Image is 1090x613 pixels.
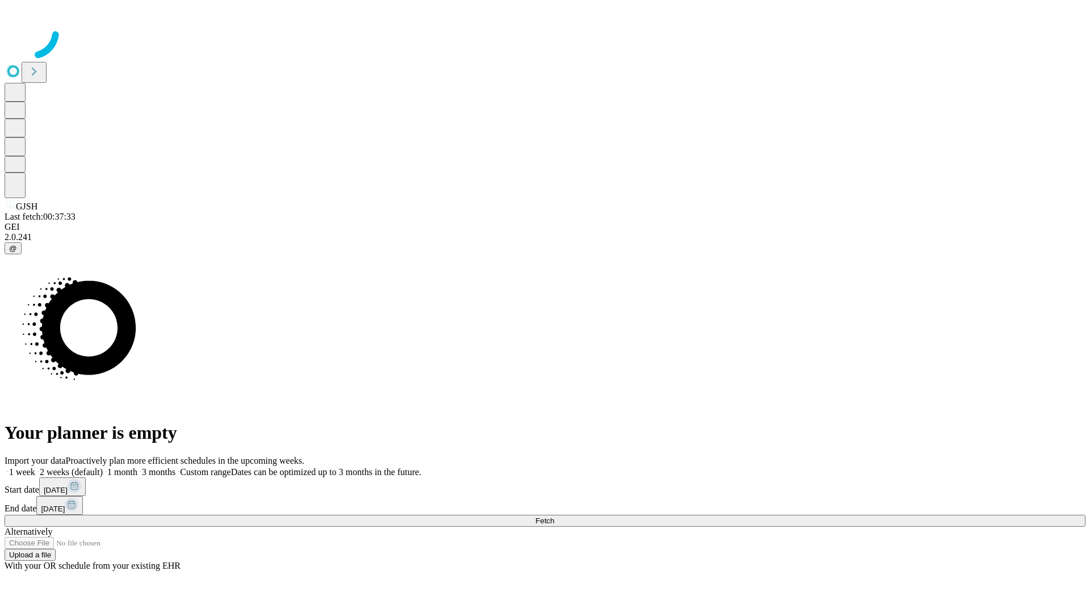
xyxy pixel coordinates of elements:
[40,467,103,477] span: 2 weeks (default)
[180,467,230,477] span: Custom range
[9,467,35,477] span: 1 week
[231,467,421,477] span: Dates can be optimized up to 3 months in the future.
[5,222,1085,232] div: GEI
[5,527,52,536] span: Alternatively
[36,496,83,515] button: [DATE]
[5,561,181,570] span: With your OR schedule from your existing EHR
[5,549,56,561] button: Upload a file
[142,467,175,477] span: 3 months
[107,467,137,477] span: 1 month
[5,477,1085,496] div: Start date
[5,456,66,465] span: Import your data
[5,422,1085,443] h1: Your planner is empty
[5,515,1085,527] button: Fetch
[5,212,76,221] span: Last fetch: 00:37:33
[39,477,86,496] button: [DATE]
[535,517,554,525] span: Fetch
[5,242,22,254] button: @
[44,486,68,494] span: [DATE]
[66,456,304,465] span: Proactively plan more efficient schedules in the upcoming weeks.
[41,505,65,513] span: [DATE]
[5,232,1085,242] div: 2.0.241
[16,201,37,211] span: GJSH
[9,244,17,253] span: @
[5,496,1085,515] div: End date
